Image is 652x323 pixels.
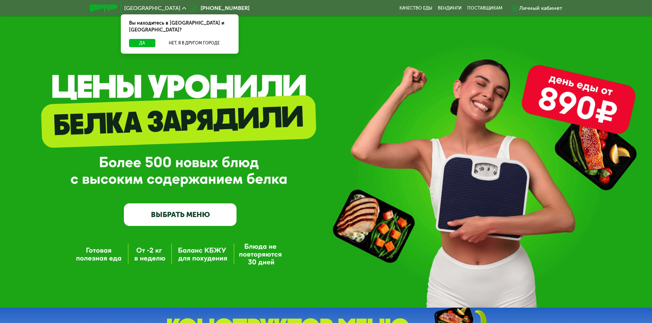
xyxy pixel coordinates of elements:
div: Вы находитесь в [GEOGRAPHIC_DATA] и [GEOGRAPHIC_DATA]? [121,14,239,39]
span: [GEOGRAPHIC_DATA] [124,5,180,11]
a: Вендинги [438,5,462,11]
button: Да [129,39,155,47]
a: Качество еды [399,5,432,11]
div: поставщикам [467,5,502,11]
a: ВЫБРАТЬ МЕНЮ [124,203,236,226]
div: Личный кабинет [519,4,562,12]
a: [PHONE_NUMBER] [190,4,250,12]
button: Нет, я в другом городе [158,39,230,47]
